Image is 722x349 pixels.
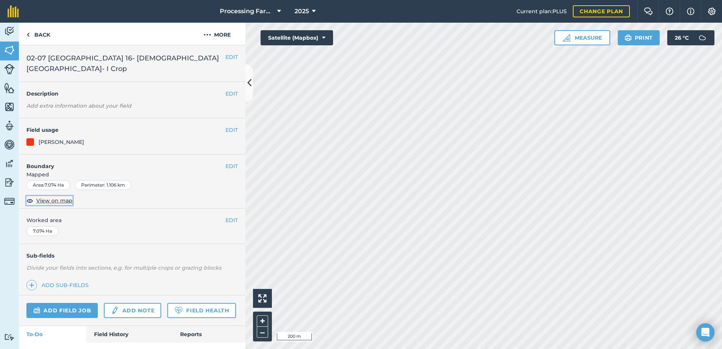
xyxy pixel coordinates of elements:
[295,7,309,16] span: 2025
[618,30,660,45] button: Print
[4,64,15,74] img: svg+xml;base64,PD94bWwgdmVyc2lvbj0iMS4wIiBlbmNvZGluZz0idXRmLTgiPz4KPCEtLSBHZW5lcmF0b3I6IEFkb2JlIE...
[707,8,716,15] img: A cog icon
[4,177,15,188] img: svg+xml;base64,PD94bWwgdmVyc2lvbj0iMS4wIiBlbmNvZGluZz0idXRmLTgiPz4KPCEtLSBHZW5lcmF0b3I6IEFkb2JlIE...
[104,303,161,318] a: Add note
[675,30,689,45] span: 26 ° C
[4,120,15,131] img: svg+xml;base64,PD94bWwgdmVyc2lvbj0iMS4wIiBlbmNvZGluZz0idXRmLTgiPz4KPCEtLSBHZW5lcmF0b3I6IEFkb2JlIE...
[26,180,70,190] div: Area : 7.074 Ha
[4,158,15,169] img: svg+xml;base64,PD94bWwgdmVyc2lvbj0iMS4wIiBlbmNvZGluZz0idXRmLTgiPz4KPCEtLSBHZW5lcmF0b3I6IEFkb2JlIE...
[261,30,333,45] button: Satellite (Mapbox)
[258,294,267,303] img: Four arrows, one pointing top left, one top right, one bottom right and the last bottom left
[687,7,694,16] img: svg+xml;base64,PHN2ZyB4bWxucz0iaHR0cDovL3d3dy53My5vcmcvMjAwMC9zdmciIHdpZHRoPSIxNyIgaGVpZ2h0PSIxNy...
[39,138,84,146] div: [PERSON_NAME]
[86,326,172,343] a: Field History
[667,30,714,45] button: 26 °C
[665,8,674,15] img: A question mark icon
[26,226,59,236] div: 7.074 Ha
[173,326,245,343] a: Reports
[4,82,15,94] img: svg+xml;base64,PHN2ZyB4bWxucz0iaHR0cDovL3d3dy53My5vcmcvMjAwMC9zdmciIHdpZHRoPSI1NiIgaGVpZ2h0PSI2MC...
[111,306,119,315] img: svg+xml;base64,PD94bWwgdmVyc2lvbj0iMS4wIiBlbmNvZGluZz0idXRmLTgiPz4KPCEtLSBHZW5lcmF0b3I6IEFkb2JlIE...
[19,23,58,45] a: Back
[75,180,131,190] div: Perimeter : 1.106 km
[189,23,245,45] button: More
[26,280,92,290] a: Add sub-fields
[167,303,236,318] a: Field Health
[19,154,225,170] h4: Boundary
[4,139,15,150] img: svg+xml;base64,PD94bWwgdmVyc2lvbj0iMS4wIiBlbmNvZGluZz0idXRmLTgiPz4KPCEtLSBHZW5lcmF0b3I6IEFkb2JlIE...
[517,7,567,15] span: Current plan : PLUS
[696,323,714,341] div: Open Intercom Messenger
[36,196,73,205] span: View on map
[29,281,34,290] img: svg+xml;base64,PHN2ZyB4bWxucz0iaHR0cDovL3d3dy53My5vcmcvMjAwMC9zdmciIHdpZHRoPSIxNCIgaGVpZ2h0PSIyNC...
[26,53,225,74] span: 02-07 [GEOGRAPHIC_DATA] 16- [DEMOGRAPHIC_DATA][GEOGRAPHIC_DATA]- I Crop
[4,196,15,207] img: svg+xml;base64,PD94bWwgdmVyc2lvbj0iMS4wIiBlbmNvZGluZz0idXRmLTgiPz4KPCEtLSBHZW5lcmF0b3I6IEFkb2JlIE...
[554,30,610,45] button: Measure
[26,303,98,318] a: Add field job
[225,216,238,224] button: EDIT
[563,34,570,42] img: Ruler icon
[257,315,268,327] button: +
[4,101,15,113] img: svg+xml;base64,PHN2ZyB4bWxucz0iaHR0cDovL3d3dy53My5vcmcvMjAwMC9zdmciIHdpZHRoPSI1NiIgaGVpZ2h0PSI2MC...
[225,126,238,134] button: EDIT
[19,170,245,179] span: Mapped
[257,327,268,338] button: –
[26,264,221,271] em: Divide your fields into sections, e.g. for multiple crops or grazing blocks
[26,126,225,134] h4: Field usage
[19,252,245,260] h4: Sub-fields
[625,33,632,42] img: svg+xml;base64,PHN2ZyB4bWxucz0iaHR0cDovL3d3dy53My5vcmcvMjAwMC9zdmciIHdpZHRoPSIxOSIgaGVpZ2h0PSIyNC...
[8,5,19,17] img: fieldmargin Logo
[26,216,238,224] span: Worked area
[26,196,33,205] img: svg+xml;base64,PHN2ZyB4bWxucz0iaHR0cDovL3d3dy53My5vcmcvMjAwMC9zdmciIHdpZHRoPSIxOCIgaGVpZ2h0PSIyNC...
[4,26,15,37] img: svg+xml;base64,PD94bWwgdmVyc2lvbj0iMS4wIiBlbmNvZGluZz0idXRmLTgiPz4KPCEtLSBHZW5lcmF0b3I6IEFkb2JlIE...
[26,196,73,205] button: View on map
[26,102,131,109] em: Add extra information about your field
[225,53,238,61] button: EDIT
[33,306,40,315] img: svg+xml;base64,PD94bWwgdmVyc2lvbj0iMS4wIiBlbmNvZGluZz0idXRmLTgiPz4KPCEtLSBHZW5lcmF0b3I6IEFkb2JlIE...
[4,334,15,341] img: svg+xml;base64,PD94bWwgdmVyc2lvbj0iMS4wIiBlbmNvZGluZz0idXRmLTgiPz4KPCEtLSBHZW5lcmF0b3I6IEFkb2JlIE...
[225,162,238,170] button: EDIT
[644,8,653,15] img: Two speech bubbles overlapping with the left bubble in the forefront
[695,30,710,45] img: svg+xml;base64,PD94bWwgdmVyc2lvbj0iMS4wIiBlbmNvZGluZz0idXRmLTgiPz4KPCEtLSBHZW5lcmF0b3I6IEFkb2JlIE...
[19,326,86,343] a: To-Do
[573,5,630,17] a: Change plan
[225,90,238,98] button: EDIT
[26,30,30,39] img: svg+xml;base64,PHN2ZyB4bWxucz0iaHR0cDovL3d3dy53My5vcmcvMjAwMC9zdmciIHdpZHRoPSI5IiBoZWlnaHQ9IjI0Ii...
[220,7,274,16] span: Processing Farms
[4,45,15,56] img: svg+xml;base64,PHN2ZyB4bWxucz0iaHR0cDovL3d3dy53My5vcmcvMjAwMC9zdmciIHdpZHRoPSI1NiIgaGVpZ2h0PSI2MC...
[204,30,211,39] img: svg+xml;base64,PHN2ZyB4bWxucz0iaHR0cDovL3d3dy53My5vcmcvMjAwMC9zdmciIHdpZHRoPSIyMCIgaGVpZ2h0PSIyNC...
[26,90,238,98] h4: Description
